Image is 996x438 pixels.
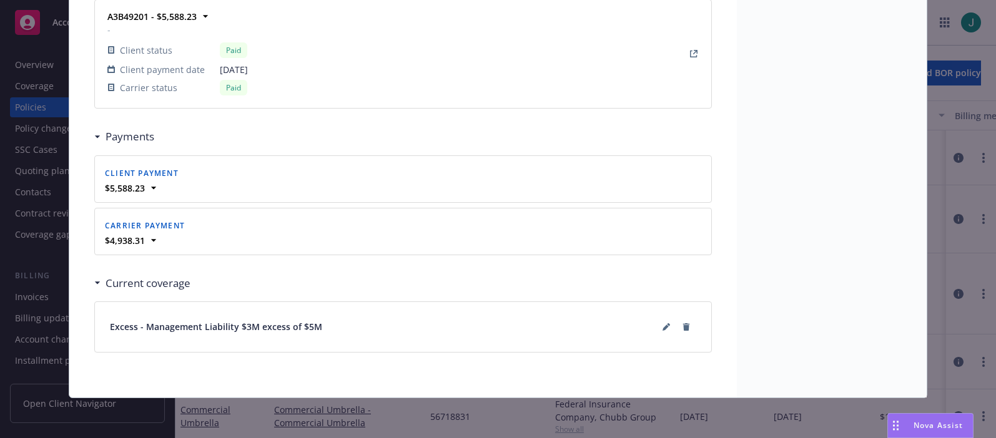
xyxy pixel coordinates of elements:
div: Payments [94,129,154,145]
div: Paid [220,80,247,95]
a: View Invoice [686,46,701,61]
span: - [107,23,248,36]
span: Client payment [105,168,179,178]
button: Nova Assist [887,413,974,438]
strong: $5,588.23 [105,182,145,194]
span: Client status [120,44,172,57]
span: Carrier status [120,81,177,94]
strong: A3B49201 - $5,588.23 [107,11,197,22]
span: Excess - Management Liability $3M excess of $5M [110,320,322,333]
div: Current coverage [94,275,190,291]
div: Drag to move [888,414,904,437]
h3: Payments [106,129,154,145]
span: Nova Assist [914,420,963,431]
span: Carrier payment [105,220,185,231]
h3: Current coverage [106,275,190,291]
span: Client payment date [120,63,205,76]
span: [DATE] [220,63,248,76]
strong: $4,938.31 [105,235,145,246]
div: Paid [220,42,247,58]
